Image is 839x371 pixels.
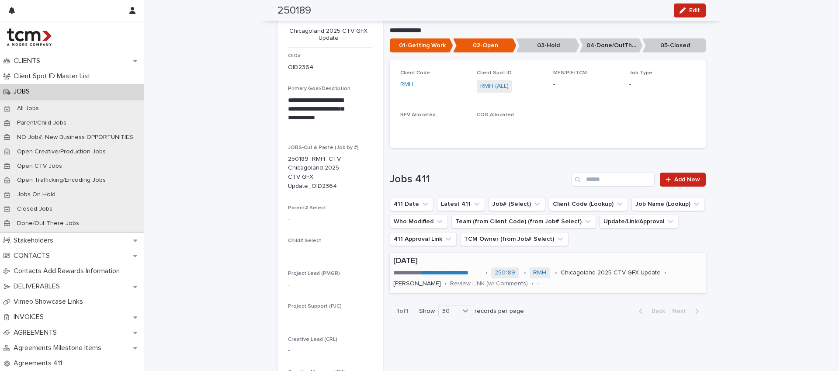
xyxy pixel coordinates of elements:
p: • [524,269,526,277]
span: Project Support (PJC) [288,304,342,309]
button: Job# (Select) [489,197,545,211]
a: RMH [400,80,413,89]
button: Who Modified [390,215,448,229]
button: 411 Date [390,197,433,211]
span: Next [672,308,691,314]
span: Job Type [629,70,652,76]
span: Edit [689,7,700,14]
button: Team (from Client Code) (from Job# Select) [451,215,596,229]
p: 1 of 1 [390,301,416,322]
p: - [553,80,619,89]
p: - [288,313,372,322]
button: TCM Owner (from Job# Select) [460,232,569,246]
p: - [288,215,372,224]
p: Stakeholders [10,236,60,245]
button: Edit [674,3,706,17]
p: INVOICES [10,313,51,321]
a: Add New [660,173,706,187]
div: 30 [439,307,460,316]
a: RMH (ALL) [480,82,509,91]
span: Primary Goal/Description [288,86,350,91]
p: - [288,247,372,257]
p: All Jobs [10,105,46,112]
p: 02-Open [453,38,517,53]
p: • [444,280,447,288]
span: Project Lead (PMGR) [288,271,340,276]
p: - [477,121,543,131]
h2: 250189 [277,4,311,17]
p: JOBS [10,87,37,96]
p: records per page [475,308,524,315]
span: REV Allocated [400,112,436,118]
p: [PERSON_NAME] [393,280,441,288]
button: 411 Approval Link [390,232,457,246]
p: - [400,121,466,131]
p: AGREEMENTS [10,329,64,337]
p: Chicagoland 2025 CTV GFX Update [561,269,661,277]
p: OID2364 [288,63,313,72]
span: Back [646,308,665,314]
button: Update/Link/Approval [600,215,679,229]
button: Back [632,307,669,315]
p: 05-Closed [642,38,706,53]
p: CONTACTS [10,252,57,260]
p: 01-Getting Work [390,38,453,53]
p: Client Spot ID Master List [10,72,97,80]
p: 04-Done/OutThere [579,38,643,53]
p: Chicagoland 2025 CTV GFX Update [288,28,369,42]
p: Open CTV Jobs [10,163,69,170]
p: Parent/Child Jobs [10,119,73,127]
p: NO Job#: New Business OPPORTUNITIES [10,134,140,141]
span: Client Code [400,70,430,76]
p: • [664,269,666,277]
p: Done/Out There Jobs [10,220,86,227]
p: [DATE] [393,257,702,266]
p: Show [419,308,435,315]
p: Open Creative/Production Jobs [10,148,113,156]
p: DELIVERABLES [10,282,67,291]
span: Child# Select [288,238,321,243]
p: • [555,269,557,277]
p: Agreements 411 [10,359,69,368]
a: 250189 [495,269,515,277]
span: Client Spot ID [477,70,512,76]
p: CLIENTS [10,57,47,65]
p: • [485,269,488,277]
a: RMH [533,269,546,277]
button: Job Name (Lookup) [631,197,705,211]
h1: Jobs 411 [390,173,568,186]
span: Creative Lead (CRL) [288,337,337,342]
button: Next [669,307,706,315]
input: Search [572,173,655,187]
p: - [288,346,372,355]
p: Review LINK (w/ Comments) [450,280,528,288]
p: Closed Jobs [10,205,59,213]
p: - [288,281,372,290]
p: Vimeo Showcase Links [10,298,90,306]
button: Latest 411 [437,197,485,211]
span: OID# [288,53,301,59]
button: Client Code (Lookup) [549,197,628,211]
span: Add New [674,177,700,183]
p: 03-Hold [516,38,579,53]
p: Contacts Add Rewards Information [10,267,127,275]
p: • [531,280,534,288]
span: Parent# Select [288,205,326,211]
span: JOBS-Cut & Paste (Job by #) [288,145,359,150]
span: MES/PIF/TCM [553,70,587,76]
p: Agreements Milestone Items [10,344,108,352]
p: Open Trafficking/Encoding Jobs [10,177,113,184]
img: 4hMmSqQkux38exxPVZHQ [7,28,52,46]
span: COG Allocated [477,112,514,118]
p: - [537,280,539,288]
p: Jobs On Hold [10,191,62,198]
p: 250189_RMH_CTV__Chicagoland 2025 CTV GFX Update_OID2364 [288,155,351,191]
p: - [629,80,695,89]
